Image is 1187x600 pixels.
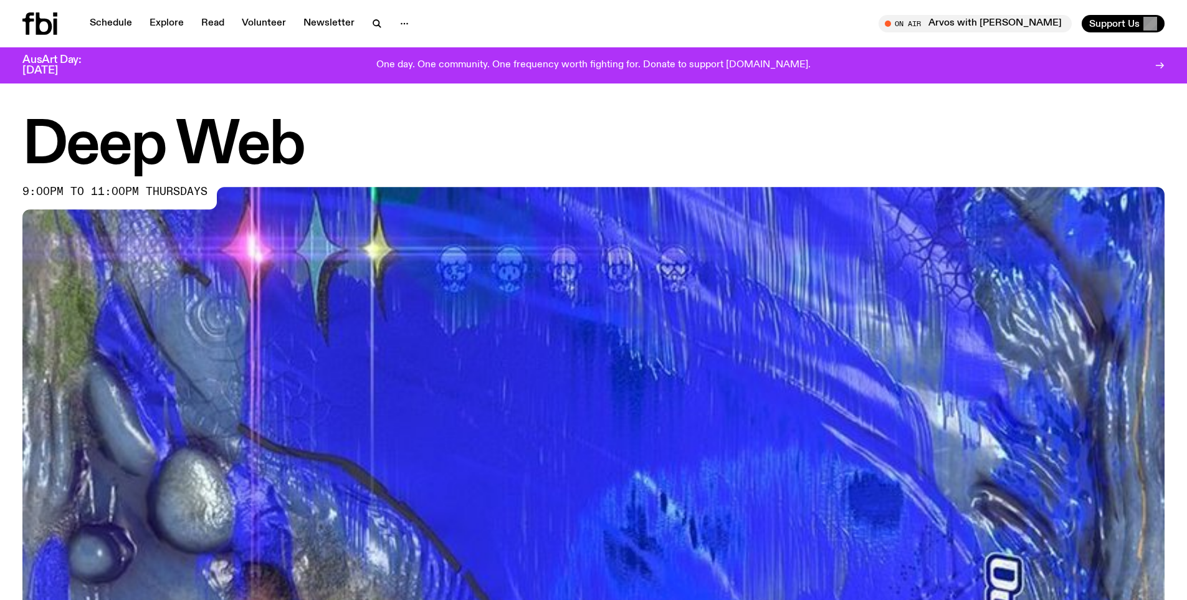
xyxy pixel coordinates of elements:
[22,55,102,76] h3: AusArt Day: [DATE]
[22,187,207,197] span: 9:00pm to 11:00pm thursdays
[142,15,191,32] a: Explore
[82,15,140,32] a: Schedule
[376,60,811,71] p: One day. One community. One frequency worth fighting for. Donate to support [DOMAIN_NAME].
[22,118,1165,174] h1: Deep Web
[1089,18,1140,29] span: Support Us
[234,15,293,32] a: Volunteer
[1082,15,1165,32] button: Support Us
[194,15,232,32] a: Read
[879,15,1072,32] button: On AirArvos with [PERSON_NAME]
[296,15,362,32] a: Newsletter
